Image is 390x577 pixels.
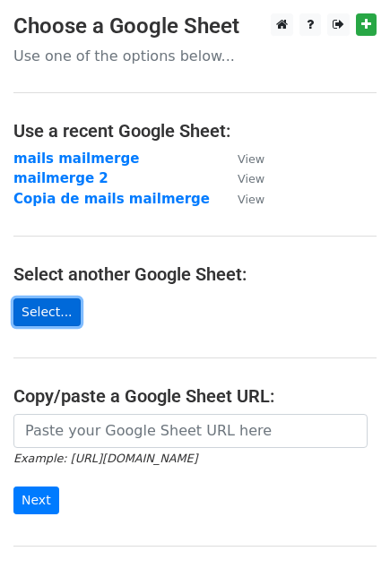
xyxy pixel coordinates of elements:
a: View [220,191,264,207]
small: Example: [URL][DOMAIN_NAME] [13,452,197,465]
a: Select... [13,298,81,326]
input: Paste your Google Sheet URL here [13,414,368,448]
a: View [220,170,264,186]
div: Widget de chat [300,491,390,577]
a: mails mailmerge [13,151,139,167]
h4: Use a recent Google Sheet: [13,120,377,142]
input: Next [13,487,59,514]
small: View [238,172,264,185]
h4: Select another Google Sheet: [13,263,377,285]
h3: Choose a Google Sheet [13,13,377,39]
p: Use one of the options below... [13,47,377,65]
small: View [238,193,264,206]
a: mailmerge 2 [13,170,108,186]
iframe: Chat Widget [300,491,390,577]
a: Copia de mails mailmerge [13,191,210,207]
a: View [220,151,264,167]
h4: Copy/paste a Google Sheet URL: [13,385,377,407]
small: View [238,152,264,166]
